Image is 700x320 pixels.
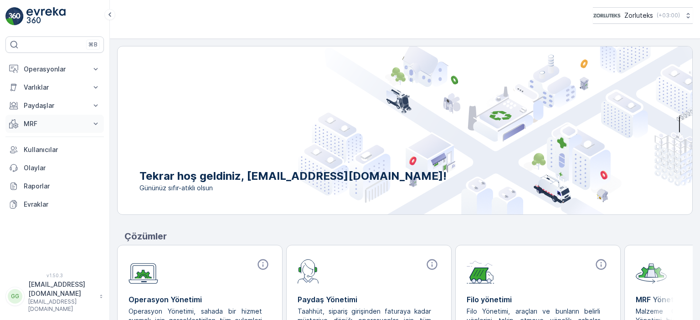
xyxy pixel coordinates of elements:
button: Varlıklar [5,78,104,97]
p: ( +03:00 ) [657,12,680,19]
a: Kullanıcılar [5,141,104,159]
img: logo_light-DOdMpM7g.png [26,7,66,25]
img: module-icon [636,258,667,284]
p: MRF [24,119,86,128]
p: Çözümler [124,229,693,243]
img: module-icon [467,258,494,284]
p: Kullanıcılar [24,145,100,154]
span: Gününüz sıfır-atıklı olsun [139,183,447,193]
p: Filo yönetimi [467,294,609,305]
p: Raporlar [24,182,100,191]
button: Paydaşlar [5,97,104,115]
p: ⌘B [88,41,98,48]
p: Evraklar [24,200,100,209]
img: logo [5,7,24,25]
img: module-icon [298,258,319,284]
button: Operasyonlar [5,60,104,78]
p: [EMAIL_ADDRESS][DOMAIN_NAME] [28,298,95,313]
a: Evraklar [5,195,104,213]
button: GG[EMAIL_ADDRESS][DOMAIN_NAME][EMAIL_ADDRESS][DOMAIN_NAME] [5,280,104,313]
p: Paydaş Yönetimi [298,294,440,305]
div: GG [8,289,22,304]
p: Zorluteks [624,11,653,20]
p: [EMAIL_ADDRESS][DOMAIN_NAME] [28,280,95,298]
a: Raporlar [5,177,104,195]
p: Tekrar hoş geldiniz, [EMAIL_ADDRESS][DOMAIN_NAME]! [139,169,447,183]
button: MRF [5,115,104,133]
p: Operasyonlar [24,65,86,74]
p: Varlıklar [24,83,86,92]
p: Paydaşlar [24,101,86,110]
p: Operasyon Yönetimi [129,294,271,305]
img: city illustration [298,46,692,214]
img: 6-1-9-3_wQBzyll.png [593,10,621,20]
p: Olaylar [24,163,100,173]
a: Olaylar [5,159,104,177]
button: Zorluteks(+03:00) [593,7,693,24]
img: module-icon [129,258,158,284]
span: v 1.50.3 [5,273,104,278]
